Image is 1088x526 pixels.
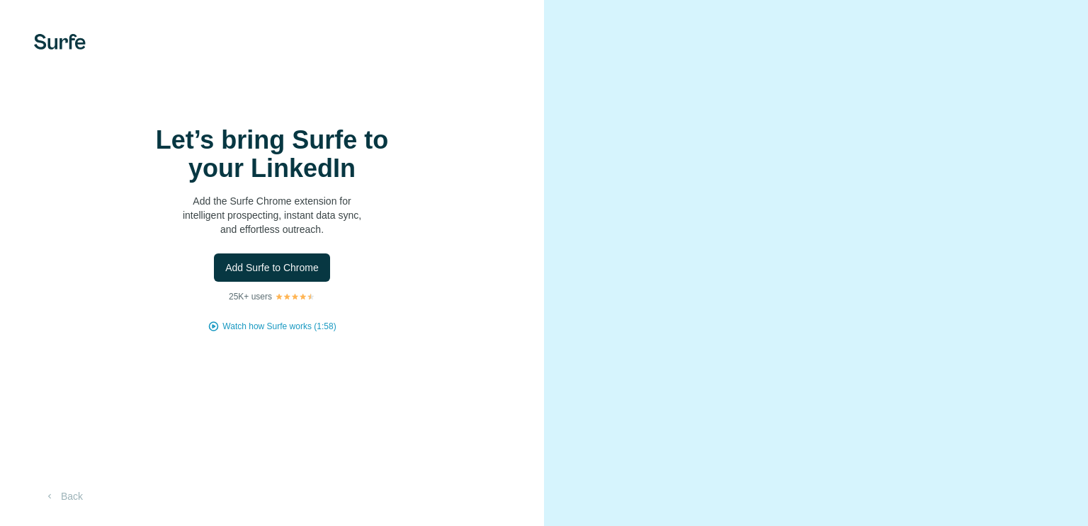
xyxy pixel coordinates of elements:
button: Add Surfe to Chrome [214,253,330,282]
span: Add Surfe to Chrome [225,261,319,275]
img: Surfe's logo [34,34,86,50]
img: Rating Stars [275,292,315,301]
p: Add the Surfe Chrome extension for intelligent prospecting, instant data sync, and effortless out... [130,194,414,236]
h1: Let’s bring Surfe to your LinkedIn [130,126,414,183]
p: 25K+ users [229,290,272,303]
button: Back [34,484,93,509]
button: Watch how Surfe works (1:58) [222,320,336,333]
